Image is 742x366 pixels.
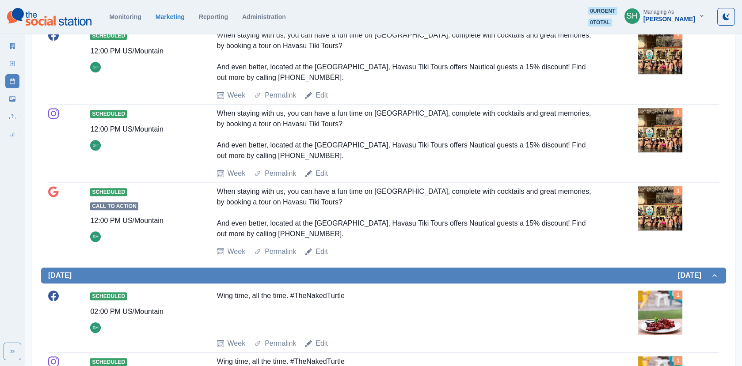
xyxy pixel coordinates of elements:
[643,15,695,23] div: [PERSON_NAME]
[316,168,328,179] a: Edit
[90,188,127,196] span: Scheduled
[674,108,682,117] div: Total Media Attached
[242,13,286,20] a: Administration
[316,90,328,101] a: Edit
[217,30,593,83] div: When staying with us, you can have a fun time on [GEOGRAPHIC_DATA], complete with cocktails and g...
[674,356,682,365] div: Total Media Attached
[638,108,682,152] img: epwixbnvyu46ejnjnhbf
[90,32,127,40] span: Scheduled
[217,291,593,331] div: Wing time, all the time. #TheNakedTurtle
[588,7,617,15] span: 0 urgent
[643,9,674,15] div: Managing As
[5,57,19,71] a: New Post
[90,215,163,226] div: 12:00 PM US/Mountain
[678,271,710,279] h2: [DATE]
[316,338,328,349] a: Edit
[674,30,682,39] div: Total Media Attached
[48,271,72,279] h2: [DATE]
[228,338,246,349] a: Week
[228,246,246,257] a: Week
[717,8,735,26] button: Toggle Mode
[228,168,246,179] a: Week
[265,90,296,101] a: Permalink
[5,74,19,88] a: Post Schedule
[638,291,682,335] img: ooe772ks5ilrctmrl1mg
[93,140,99,151] div: Sara Haas
[90,110,127,118] span: Scheduled
[638,30,682,74] img: epwixbnvyu46ejnjnhbf
[217,108,593,161] div: When staying with us, you can have a fun time on [GEOGRAPHIC_DATA], complete with cocktails and g...
[5,92,19,106] a: Media Library
[588,19,612,26] span: 0 total
[156,13,185,20] a: Marketing
[4,343,21,360] button: Expand
[41,268,726,283] button: [DATE][DATE]
[674,291,682,299] div: Total Media Attached
[265,246,296,257] a: Permalink
[228,90,246,101] a: Week
[7,8,91,26] img: logoTextSVG.62801f218bc96a9b266caa72a09eb111.svg
[617,7,712,25] button: Managing As[PERSON_NAME]
[90,202,138,210] span: Call to Action
[90,124,163,135] div: 12:00 PM US/Mountain
[93,322,99,333] div: Sara Haas
[199,13,228,20] a: Reporting
[93,231,99,242] div: Sara Haas
[90,292,127,300] span: Scheduled
[638,186,682,230] img: epwixbnvyu46ejnjnhbf
[90,358,127,366] span: Scheduled
[41,23,726,268] div: [DATE][DATE]
[265,338,296,349] a: Permalink
[90,306,163,317] div: 02:00 PM US/Mountain
[217,186,593,239] div: When staying with us, you can have a fun time on [GEOGRAPHIC_DATA], complete with cocktails and g...
[5,127,19,141] a: Review Summary
[674,186,682,195] div: Total Media Attached
[316,246,328,257] a: Edit
[5,109,19,124] a: Uploads
[109,13,141,20] a: Monitoring
[93,62,99,72] div: Sara Haas
[626,5,638,26] div: Sara Haas
[5,39,19,53] a: Marketing Summary
[265,168,296,179] a: Permalink
[90,46,163,57] div: 12:00 PM US/Mountain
